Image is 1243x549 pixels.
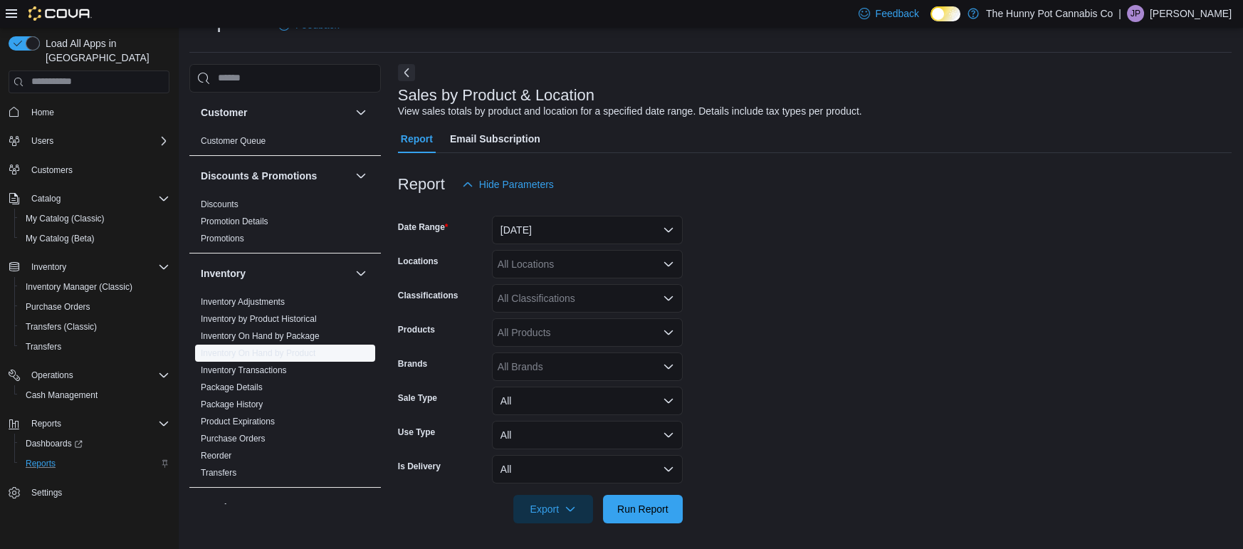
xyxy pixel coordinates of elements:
[492,387,683,415] button: All
[189,132,381,155] div: Customer
[40,36,169,65] span: Load All Apps in [GEOGRAPHIC_DATA]
[398,427,435,438] label: Use Type
[20,318,169,335] span: Transfers (Classic)
[663,293,674,304] button: Open list of options
[201,105,247,120] h3: Customer
[398,290,458,301] label: Classifications
[26,483,169,501] span: Settings
[201,105,350,120] button: Customer
[3,414,175,434] button: Reports
[3,102,175,122] button: Home
[31,193,61,204] span: Catalog
[26,161,169,179] span: Customers
[398,64,415,81] button: Next
[201,451,231,461] a: Reorder
[201,199,238,209] a: Discounts
[14,385,175,405] button: Cash Management
[201,382,263,392] a: Package Details
[26,367,79,384] button: Operations
[14,337,175,357] button: Transfers
[201,347,315,359] span: Inventory On Hand by Product
[201,169,317,183] h3: Discounts & Promotions
[352,104,369,121] button: Customer
[14,277,175,297] button: Inventory Manager (Classic)
[398,324,435,335] label: Products
[201,266,350,281] button: Inventory
[20,210,169,227] span: My Catalog (Classic)
[352,265,369,282] button: Inventory
[3,160,175,180] button: Customers
[20,230,169,247] span: My Catalog (Beta)
[398,392,437,404] label: Sale Type
[201,314,317,324] a: Inventory by Product Historical
[189,196,381,253] div: Discounts & Promotions
[663,361,674,372] button: Open list of options
[20,278,169,296] span: Inventory Manager (Classic)
[617,502,668,516] span: Run Report
[201,399,263,409] a: Package History
[398,358,427,370] label: Brands
[26,213,105,224] span: My Catalog (Classic)
[9,96,169,540] nav: Complex example
[26,415,67,432] button: Reports
[20,387,169,404] span: Cash Management
[26,258,169,276] span: Inventory
[3,257,175,277] button: Inventory
[201,297,285,307] a: Inventory Adjustments
[20,230,100,247] a: My Catalog (Beta)
[26,321,97,333] span: Transfers (Classic)
[20,455,61,472] a: Reports
[201,399,263,410] span: Package History
[201,501,236,515] h3: Loyalty
[1131,5,1140,22] span: JP
[201,331,320,341] a: Inventory On Hand by Package
[450,125,540,153] span: Email Subscription
[3,482,175,503] button: Settings
[189,293,381,487] div: Inventory
[20,387,103,404] a: Cash Management
[603,495,683,523] button: Run Report
[492,421,683,449] button: All
[26,104,60,121] a: Home
[31,418,61,429] span: Reports
[26,190,66,207] button: Catalog
[201,136,266,146] a: Customer Queue
[201,135,266,147] span: Customer Queue
[26,367,169,384] span: Operations
[401,125,433,153] span: Report
[26,389,98,401] span: Cash Management
[352,499,369,516] button: Loyalty
[352,167,369,184] button: Discounts & Promotions
[20,210,110,227] a: My Catalog (Classic)
[31,370,73,381] span: Operations
[201,234,244,244] a: Promotions
[201,433,266,444] span: Purchase Orders
[201,169,350,183] button: Discounts & Promotions
[14,297,175,317] button: Purchase Orders
[26,484,68,501] a: Settings
[876,6,919,21] span: Feedback
[14,317,175,337] button: Transfers (Classic)
[20,278,138,296] a: Inventory Manager (Classic)
[201,467,236,479] span: Transfers
[31,261,66,273] span: Inventory
[3,365,175,385] button: Operations
[201,216,268,226] a: Promotion Details
[201,365,287,376] span: Inventory Transactions
[986,5,1113,22] p: The Hunny Pot Cannabis Co
[20,338,169,355] span: Transfers
[14,209,175,229] button: My Catalog (Classic)
[31,487,62,498] span: Settings
[201,501,350,515] button: Loyalty
[398,221,449,233] label: Date Range
[26,103,169,121] span: Home
[26,132,169,150] span: Users
[456,170,560,199] button: Hide Parameters
[20,435,88,452] a: Dashboards
[31,164,73,176] span: Customers
[14,229,175,249] button: My Catalog (Beta)
[26,438,83,449] span: Dashboards
[201,416,275,427] span: Product Expirations
[28,6,92,21] img: Cova
[201,348,315,358] a: Inventory On Hand by Product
